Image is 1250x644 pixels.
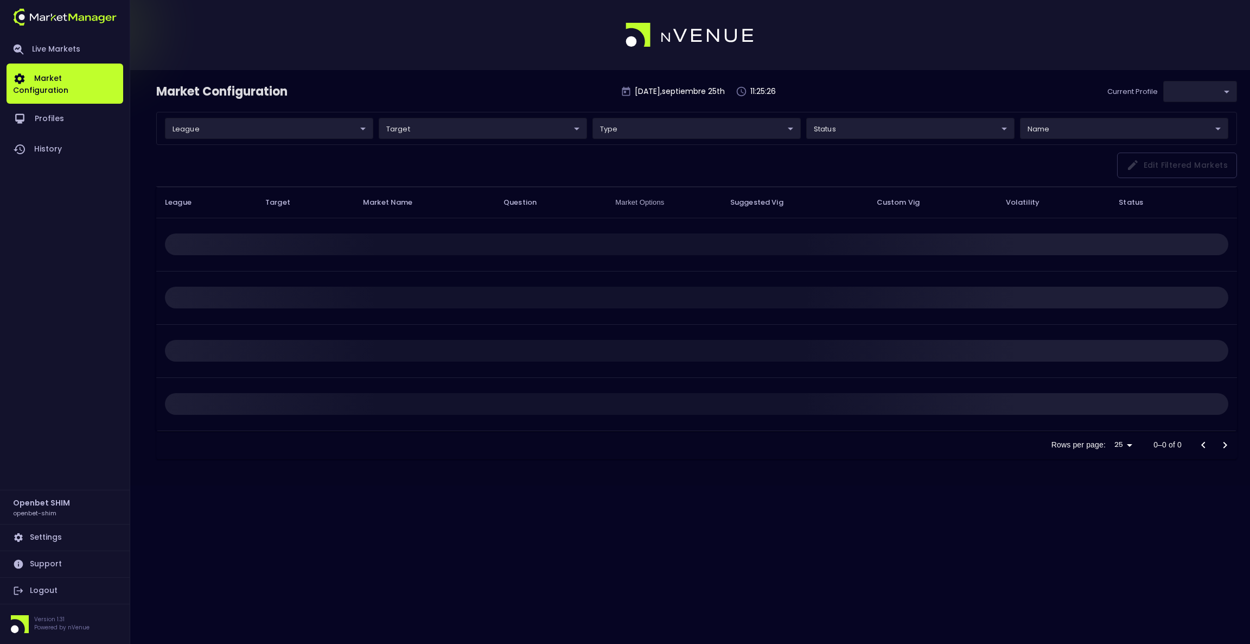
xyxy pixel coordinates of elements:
[363,198,427,207] span: Market Name
[7,64,123,104] a: Market Configuration
[13,9,117,26] img: logo
[165,118,373,139] div: league
[877,198,934,207] span: Custom Vig
[1051,439,1106,450] p: Rows per page:
[7,104,123,134] a: Profiles
[7,551,123,577] a: Support
[750,86,776,97] p: 11:25:26
[1153,439,1182,450] p: 0–0 of 0
[607,187,722,218] th: Market Options
[156,83,289,100] div: Market Configuration
[592,118,801,139] div: league
[156,187,1237,431] table: collapsible table
[1119,196,1157,209] span: Status
[730,198,798,207] span: Suggested Vig
[34,623,90,632] p: Powered by nVenue
[7,578,123,604] a: Logout
[1006,198,1054,207] span: Volatility
[503,198,551,207] span: Question
[806,118,1015,139] div: league
[626,23,755,48] img: logo
[13,497,70,509] h2: Openbet SHIM
[379,118,587,139] div: league
[7,525,123,551] a: Settings
[1020,118,1228,139] div: league
[13,509,56,517] h3: openbet-shim
[265,198,304,207] span: Target
[7,35,123,64] a: Live Markets
[1163,81,1237,102] div: league
[7,134,123,165] a: History
[1119,196,1143,209] span: Status
[1107,86,1158,97] p: Current Profile
[165,198,206,207] span: League
[7,615,123,633] div: Version 1.31Powered by nVenue
[635,86,725,97] p: [DATE] , septiembre 25 th
[1110,437,1136,453] div: 25
[34,615,90,623] p: Version 1.31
